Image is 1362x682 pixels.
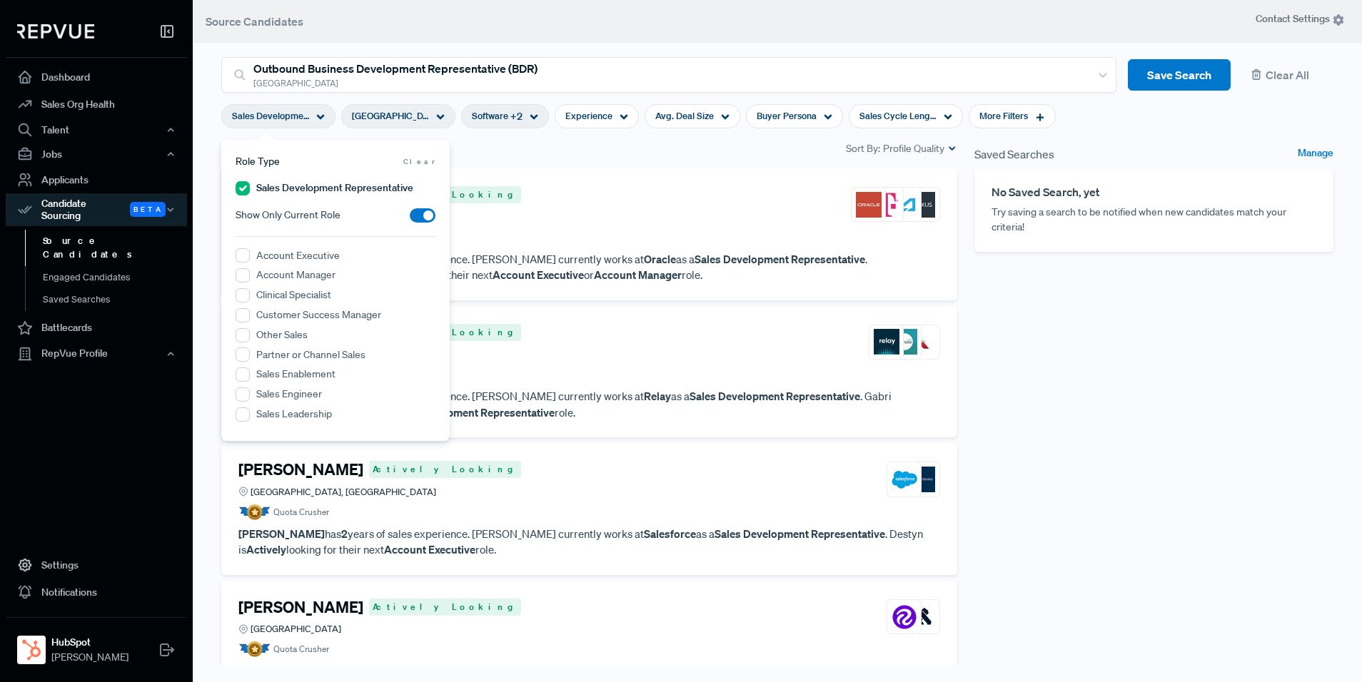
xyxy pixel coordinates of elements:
[992,185,1316,199] h6: No Saved Search, yet
[352,109,429,123] span: [GEOGRAPHIC_DATA]
[6,551,187,579] a: Settings
[6,579,187,606] a: Notifications
[644,389,671,403] strong: Relay
[1298,146,1333,163] a: Manage
[384,542,475,556] strong: Account Executive
[384,405,555,419] strong: Sales Development Representative
[369,599,521,616] span: Actively Looking
[256,327,308,342] label: Other Sales
[256,180,413,195] label: Sales Development Representative
[6,342,187,366] button: RepVue Profile
[51,635,128,650] strong: HubSpot
[892,467,917,492] img: Salesforce
[206,14,303,29] span: Source Candidates
[25,266,206,289] a: Engaged Candidates
[238,641,271,657] img: Quota Badge
[710,663,849,678] strong: Computer Vision Consultant
[20,638,43,661] img: HubSpot
[859,109,937,123] span: Sales Cycle Length
[256,367,336,382] label: Sales Enablement
[256,248,340,263] label: Account Executive
[909,192,935,218] img: Vexus Fiber
[6,91,187,118] a: Sales Org Health
[883,141,944,156] span: Profile Quality
[232,109,309,123] span: Sales Development Representative
[256,407,332,422] label: Sales Leadership
[846,141,957,156] div: Sort By:
[238,460,363,479] h4: [PERSON_NAME]
[251,485,436,499] span: [GEOGRAPHIC_DATA], [GEOGRAPHIC_DATA]
[909,604,935,630] img: Kong
[644,526,696,541] strong: Salesforce
[644,252,676,266] strong: Oracle
[238,598,363,616] h4: [PERSON_NAME]
[6,193,187,226] div: Candidate Sourcing
[892,604,917,630] img: Roboflow
[25,230,206,266] a: Source Candidates
[256,347,365,362] label: Partner or Channel Sales
[238,526,325,541] strong: [PERSON_NAME]
[6,142,187,166] button: Jobs
[51,650,128,665] span: [PERSON_NAME]
[979,109,1028,123] span: More Filters
[256,287,331,302] label: Clinical Specialist
[856,192,882,218] img: Oracle
[6,315,187,342] a: Battlecards
[253,60,1083,77] div: Outbound Business Development Representative (BDR)
[594,268,682,282] strong: Account Manager
[238,388,940,420] p: has years of sales experience. [PERSON_NAME] currently works at as a . Gabri is looking for their...
[6,166,187,193] a: Applicants
[874,192,899,218] img: T-Mobile
[757,109,817,123] span: Buyer Persona
[236,154,280,169] span: Role Type
[6,193,187,226] button: Candidate Sourcing Beta
[510,109,523,124] span: + 2
[874,329,899,355] img: Relay
[644,663,691,678] strong: Roboflow
[238,504,271,520] img: Quota Badge
[974,146,1054,163] span: Saved Searches
[369,461,521,478] span: Actively Looking
[1256,11,1345,26] span: Contact Settings
[472,109,508,123] span: Software
[892,329,917,355] img: REVGEN
[251,622,341,636] span: [GEOGRAPHIC_DATA]
[273,506,329,519] span: Quota Crusher
[493,268,584,282] strong: Account Executive
[655,109,714,123] span: Avg. Deal Size
[25,288,206,311] a: Saved Searches
[1128,59,1231,91] button: Save Search
[236,208,340,223] span: Show Only Current Role
[341,526,348,541] strong: 2
[6,617,187,671] a: HubSpotHubSpot[PERSON_NAME]
[565,109,612,123] span: Experience
[341,663,348,678] strong: 5
[256,307,381,322] label: Customer Success Manager
[892,192,917,218] img: Arrive Logistics
[238,251,940,283] p: has years of sales experience. [PERSON_NAME] currently works at as a . [GEOGRAPHIC_DATA] is looki...
[690,389,860,403] strong: Sales Development Representative
[403,156,435,167] span: Clear
[246,542,286,556] strong: Actively
[695,252,865,266] strong: Sales Development Representative
[256,387,322,402] label: Sales Engineer
[238,663,325,678] strong: [PERSON_NAME]
[17,24,94,39] img: RepVue
[6,118,187,142] button: Talent
[6,63,187,91] a: Dashboard
[256,268,336,283] label: Account Manager
[715,526,885,541] strong: Sales Development Representative
[909,329,935,355] img: American Airlines Group
[909,467,935,492] img: Morgan Stanley
[238,526,940,558] p: has years of sales experience. [PERSON_NAME] currently works at as a . Destyn is looking for thei...
[130,202,166,217] span: Beta
[273,643,329,656] span: Quota Crusher
[1242,59,1333,91] button: Clear All
[992,205,1316,235] p: Try saving a search to be notified when new candidates match your criteria!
